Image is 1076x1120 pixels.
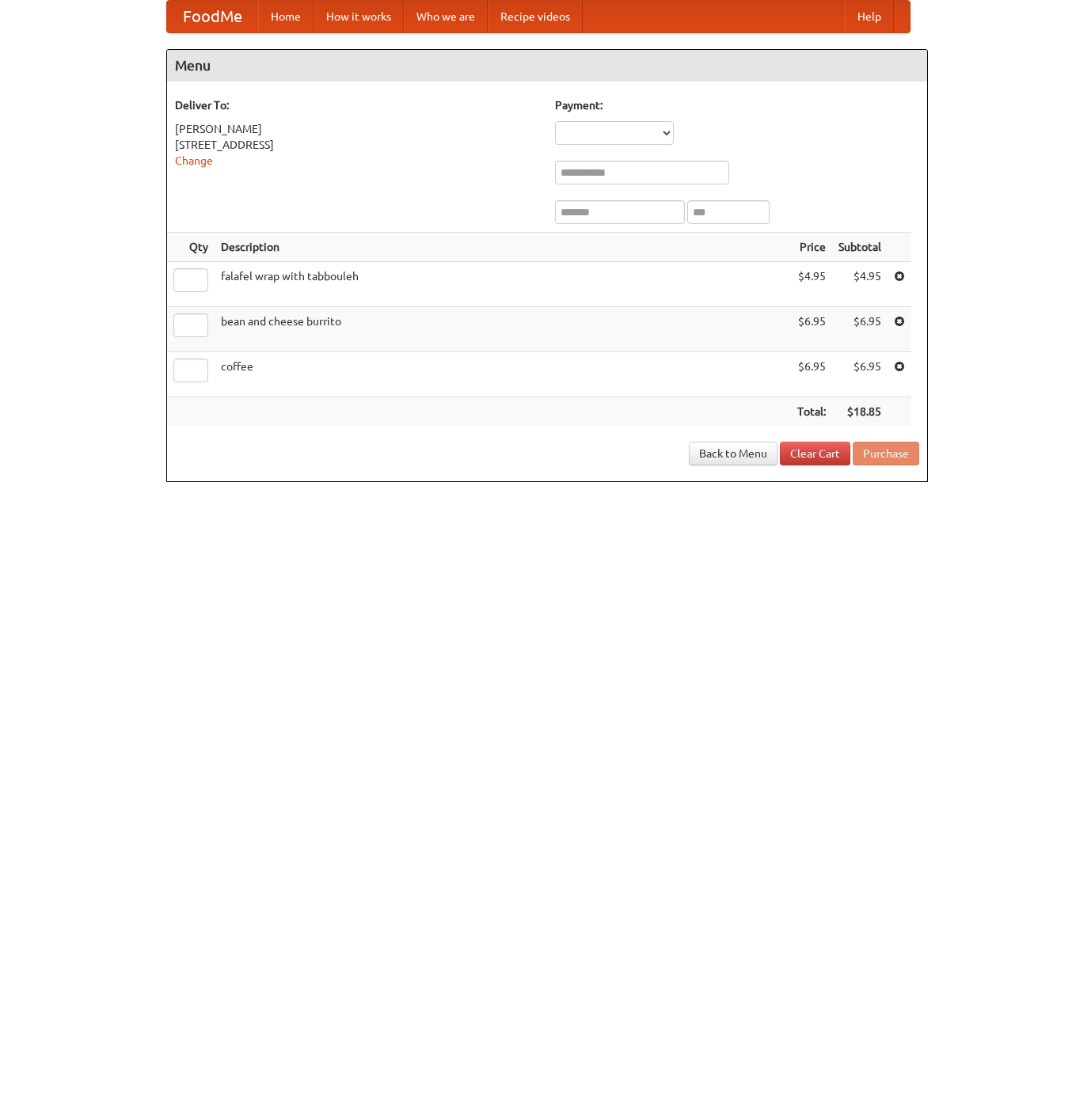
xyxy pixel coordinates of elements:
[832,233,888,262] th: Subtotal
[845,1,894,32] a: Help
[314,1,404,32] a: How it works
[791,397,832,427] th: Total:
[167,50,927,82] h4: Menu
[215,262,791,307] td: falafel wrap with tabbouleh
[215,307,791,352] td: bean and cheese burrito
[175,137,539,153] div: [STREET_ADDRESS]
[167,1,258,32] a: FoodMe
[175,121,539,137] div: [PERSON_NAME]
[832,397,888,427] th: $18.85
[215,352,791,397] td: coffee
[175,154,213,167] a: Change
[832,352,888,397] td: $6.95
[555,97,919,113] h5: Payment:
[791,307,832,352] td: $6.95
[791,233,832,262] th: Price
[404,1,488,32] a: Who we are
[175,97,539,113] h5: Deliver To:
[791,352,832,397] td: $6.95
[689,442,778,465] a: Back to Menu
[832,307,888,352] td: $6.95
[215,233,791,262] th: Description
[853,442,919,465] button: Purchase
[832,262,888,307] td: $4.95
[791,262,832,307] td: $4.95
[780,442,850,465] a: Clear Cart
[488,1,583,32] a: Recipe videos
[167,233,215,262] th: Qty
[258,1,314,32] a: Home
